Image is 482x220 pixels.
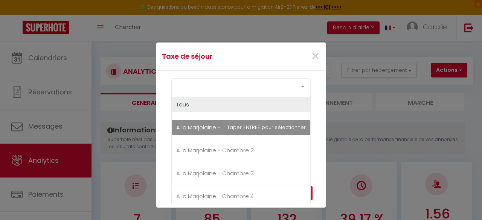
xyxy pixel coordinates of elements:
span: A la Marjolaine - Chambre 1 [176,123,252,131]
span: × [311,45,320,68]
h4: Taxe de séjour [162,51,264,62]
span: A la Marjolaine - Chambre 2 [176,146,254,154]
button: Close [311,49,320,65]
span: A la Marjolaine - Chambre 4 [176,192,254,200]
span: A la Marjolaine - Chambre 3 [176,169,254,177]
span: Tous [176,100,189,108]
